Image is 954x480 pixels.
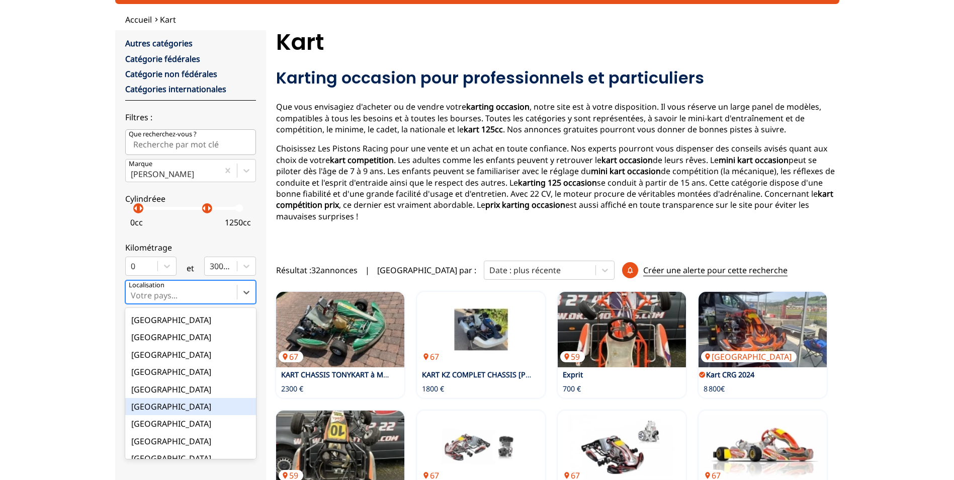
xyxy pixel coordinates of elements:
[276,188,833,210] strong: kart compétition prix
[719,154,789,166] strong: mini kart occasion
[125,398,256,415] div: [GEOGRAPHIC_DATA]
[330,154,394,166] strong: kart competition
[125,84,226,95] a: Catégories internationales
[125,193,256,204] p: Cylindréee
[131,262,133,271] input: 0
[198,202,210,214] p: arrow_left
[125,311,256,329] div: [GEOGRAPHIC_DATA]
[135,202,147,214] p: arrow_right
[125,14,152,25] a: Accueil
[276,101,839,135] p: Que vous envisagiez d'acheter ou de vendre votre , notre site est à votre disposition. Il vous ré...
[125,450,256,467] div: [GEOGRAPHIC_DATA]
[281,370,441,379] a: KART CHASSIS TONYKART à MOTEUR IAME X30
[699,292,827,367] img: Kart CRG 2024
[558,292,686,367] a: Exprit59
[125,346,256,363] div: [GEOGRAPHIC_DATA]
[466,101,530,112] strong: karting occasion
[125,433,256,450] div: [GEOGRAPHIC_DATA]
[125,38,193,49] a: Autres catégories
[518,177,597,188] strong: karting 125 occasion
[125,53,200,64] a: Catégorie fédérales
[643,265,788,276] p: Créer une alerte pour cette recherche
[125,112,256,123] p: Filtres :
[276,30,839,54] h1: Kart
[485,199,565,210] strong: prix karting occasion
[701,351,797,362] p: [GEOGRAPHIC_DATA]
[160,14,176,25] a: Kart
[203,202,215,214] p: arrow_right
[563,370,583,379] a: Exprit
[125,329,256,346] div: [GEOGRAPHIC_DATA]
[560,351,585,362] p: 59
[419,351,444,362] p: 67
[129,281,164,290] p: Localisation
[377,265,476,276] p: [GEOGRAPHIC_DATA] par :
[422,384,444,394] p: 1800 €
[276,292,404,367] a: KART CHASSIS TONYKART à MOTEUR IAME X3067
[129,130,197,139] p: Que recherchez-vous ?
[279,351,303,362] p: 67
[276,143,839,222] p: Choisissez Les Pistons Racing pour une vente et un achat en toute confiance. Nos experts pourront...
[706,370,754,379] a: Kart CRG 2024
[225,217,251,228] p: 1250 cc
[125,415,256,432] div: [GEOGRAPHIC_DATA]
[125,363,256,380] div: [GEOGRAPHIC_DATA]
[464,124,503,135] strong: kart 125cc
[129,159,152,169] p: Marque
[699,292,827,367] a: Kart CRG 2024[GEOGRAPHIC_DATA]
[563,384,581,394] p: 700 €
[130,202,142,214] p: arrow_left
[417,292,545,367] img: KART KZ COMPLET CHASSIS HAASE + MOTEUR PAVESI
[187,263,194,274] p: et
[276,68,839,88] h2: Karting occasion pour professionnels et particuliers
[125,68,217,79] a: Catégorie non fédérales
[601,154,653,166] strong: kart occasion
[125,242,256,253] p: Kilométrage
[558,292,686,367] img: Exprit
[130,217,143,228] p: 0 cc
[704,384,725,394] p: 8 800€
[591,166,661,177] strong: mini kart occasion
[276,265,358,276] span: Résultat : 32 annonces
[276,292,404,367] img: KART CHASSIS TONYKART à MOTEUR IAME X30
[281,384,303,394] p: 2300 €
[125,129,256,154] input: Que recherchez-vous ?
[417,292,545,367] a: KART KZ COMPLET CHASSIS HAASE + MOTEUR PAVESI67
[131,291,133,300] input: Votre pays...Votre position[GEOGRAPHIC_DATA]Andorre[GEOGRAPHIC_DATA][GEOGRAPHIC_DATA][GEOGRAPHIC_...
[365,265,370,276] span: |
[422,370,639,379] a: KART KZ COMPLET CHASSIS [PERSON_NAME] + MOTEUR PAVESI
[125,381,256,398] div: [GEOGRAPHIC_DATA]
[210,262,212,271] input: 300000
